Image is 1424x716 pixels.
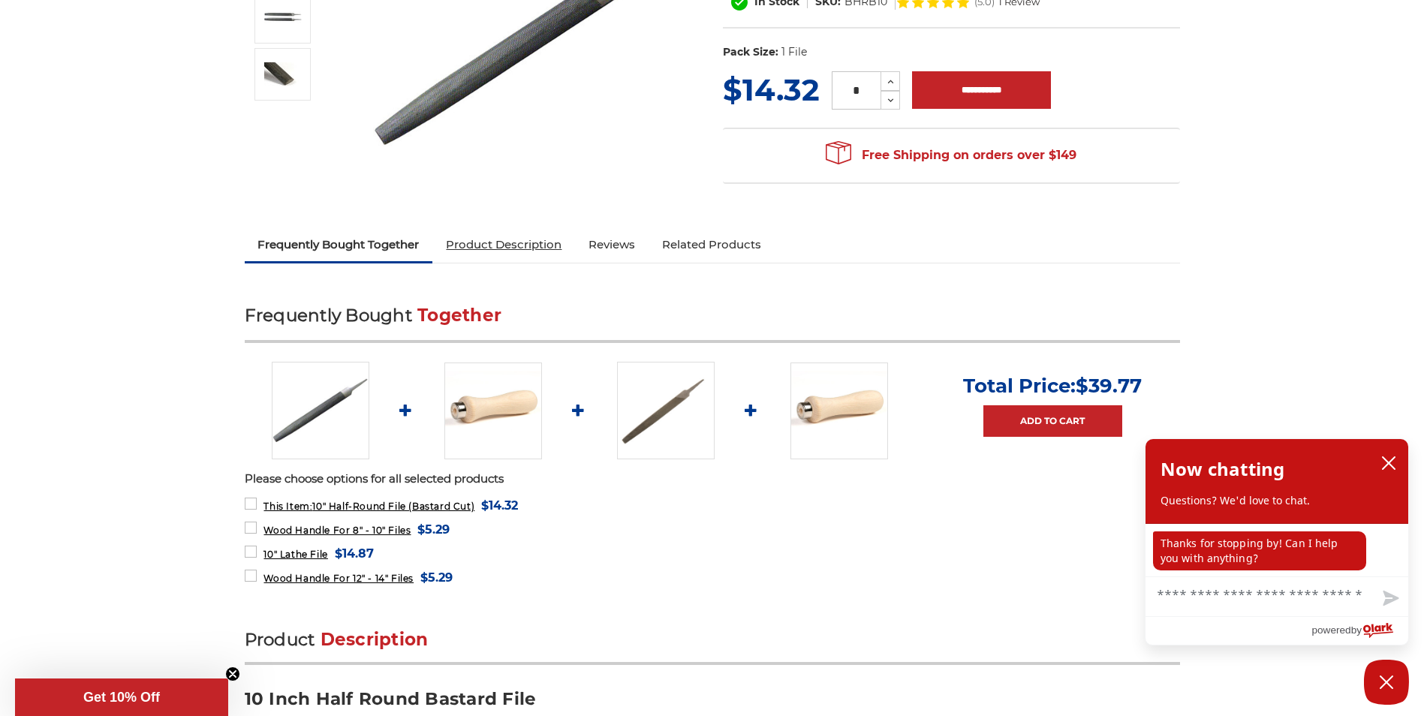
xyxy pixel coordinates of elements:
[245,471,1180,488] p: Please choose options for all selected products
[83,690,160,705] span: Get 10% Off
[264,62,302,87] img: bastard file coarse teeth
[575,228,649,261] a: Reviews
[263,573,414,584] span: Wood Handle For 12" - 14" Files
[781,44,807,60] dd: 1 File
[321,629,429,650] span: Description
[983,405,1122,437] a: Add to Cart
[417,519,450,540] span: $5.29
[335,543,374,564] span: $14.87
[245,629,315,650] span: Product
[225,666,240,681] button: Close teaser
[1311,621,1350,639] span: powered
[263,549,327,560] span: 10" Lathe File
[432,228,575,261] a: Product Description
[1161,493,1393,508] p: Questions? We'd love to chat.
[649,228,775,261] a: Related Products
[263,501,312,512] strong: This Item:
[1351,621,1362,639] span: by
[245,305,412,326] span: Frequently Bought
[1311,617,1408,645] a: Powered by Olark
[1153,531,1366,570] p: Thanks for stopping by! Can I help you with anything?
[245,228,433,261] a: Frequently Bought Together
[723,44,778,60] dt: Pack Size:
[1377,452,1401,474] button: close chatbox
[1371,582,1408,616] button: Send message
[963,374,1142,398] p: Total Price:
[263,525,411,536] span: Wood Handle For 8" - 10" Files
[1161,454,1284,484] h2: Now chatting
[1145,438,1409,645] div: olark chatbox
[1076,374,1142,398] span: $39.77
[417,305,501,326] span: Together
[1364,660,1409,705] button: Close Chatbox
[723,71,820,108] span: $14.32
[420,567,453,588] span: $5.29
[1146,524,1408,576] div: chat
[264,5,302,30] img: 10 inch two sided half round bastard file
[15,678,228,716] div: Get 10% OffClose teaser
[263,501,474,512] span: 10" Half-Round File (Bastard Cut)
[481,495,518,516] span: $14.32
[826,140,1076,170] span: Free Shipping on orders over $149
[272,362,369,459] img: 10" Half round bastard file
